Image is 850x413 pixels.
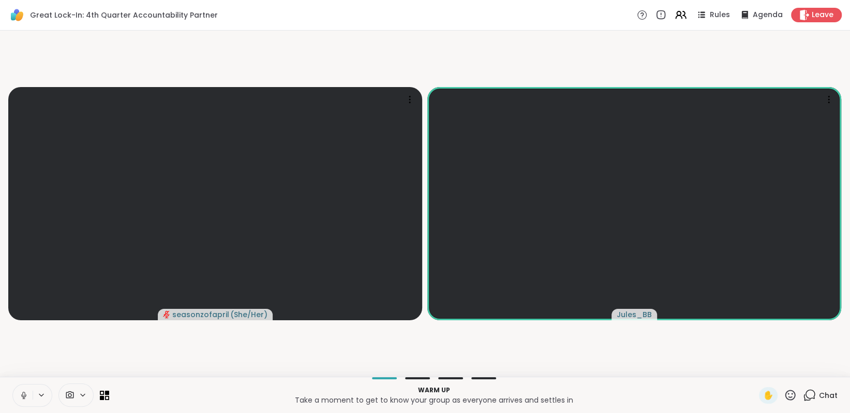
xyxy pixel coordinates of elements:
p: Warm up [115,386,753,395]
span: Agenda [753,10,783,20]
span: Jules_BB [617,309,652,320]
span: Leave [812,10,833,20]
p: Take a moment to get to know your group as everyone arrives and settles in [115,395,753,405]
span: ✋ [763,389,773,402]
span: Chat [819,390,838,401]
span: audio-muted [163,311,170,318]
span: ( She/Her ) [230,309,267,320]
img: ShareWell Logomark [8,6,26,24]
span: seasonzofapril [172,309,229,320]
span: Great Lock-In: 4th Quarter Accountability Partner [30,10,218,20]
span: Rules [710,10,730,20]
